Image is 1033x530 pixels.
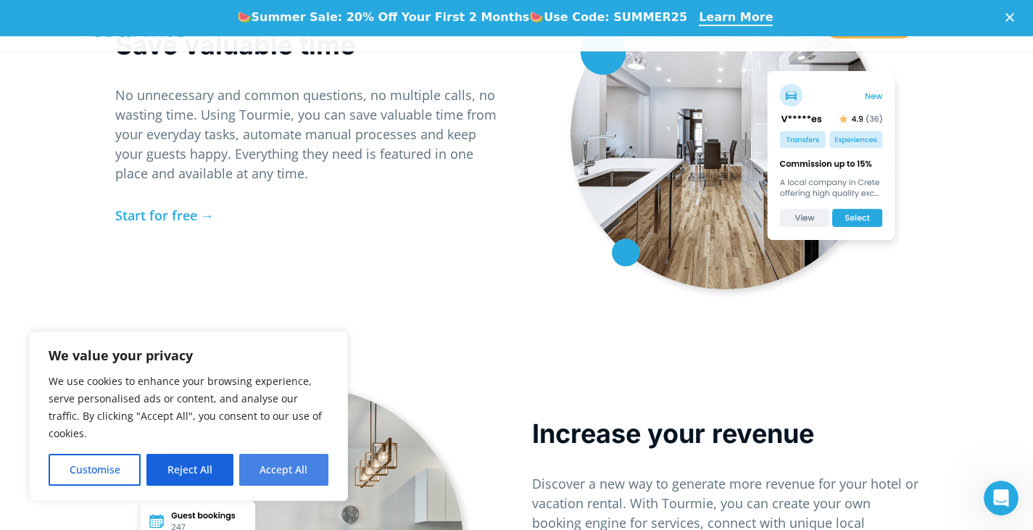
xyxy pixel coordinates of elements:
button: Accept All [239,454,328,486]
p: We use cookies to enhance your browsing experience, serve personalised ads or content, and analys... [49,373,328,442]
a: Learn More [699,10,773,26]
button: Reject All [146,454,233,486]
p: We value your privacy [49,347,328,364]
a: Start for free → [115,207,214,224]
div: Close [1005,13,1020,22]
b: Summer Sale: 20% Off Your First 2 Months [252,10,530,24]
div: 🍉 🍉 [237,10,688,25]
iframe: Intercom live chat [984,481,1019,515]
button: Customise [49,454,141,486]
p: No unnecessary and common questions, no multiple calls, no wasting time. Using Tourmie, you can s... [115,86,502,183]
b: Use Code: SUMMER25 [544,10,687,24]
p: Increase your revenue [532,418,918,450]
